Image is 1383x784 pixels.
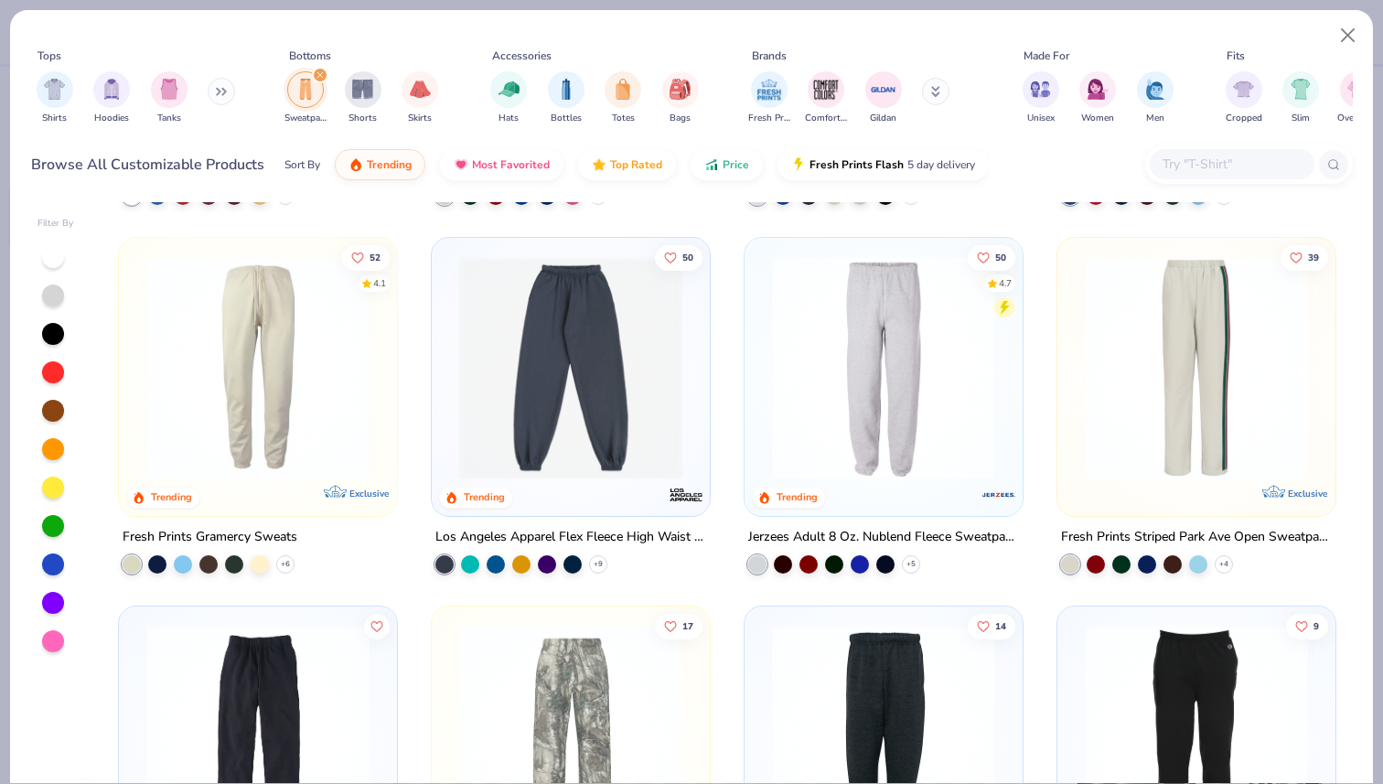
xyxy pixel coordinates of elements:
[1337,112,1378,125] span: Oversized
[763,256,1004,479] img: 665f1cf0-24f0-4774-88c8-9b49303e6076
[556,79,576,100] img: Bottles Image
[805,71,847,125] div: filter for Comfort Colors
[402,71,438,125] div: filter for Skirts
[151,71,188,125] button: filter button
[1337,71,1378,125] button: filter button
[999,276,1012,290] div: 4.7
[490,71,527,125] button: filter button
[284,71,327,125] div: filter for Sweatpants
[284,112,327,125] span: Sweatpants
[1337,71,1378,125] div: filter for Oversized
[610,157,662,172] span: Top Rated
[94,112,129,125] span: Hoodies
[870,112,896,125] span: Gildan
[454,157,468,172] img: most_fav.gif
[44,79,65,100] img: Shirts Image
[594,558,603,569] span: + 9
[612,112,635,125] span: Totes
[499,79,520,100] img: Hats Image
[349,487,389,499] span: Exclusive
[578,149,676,180] button: Top Rated
[1145,79,1165,100] img: Men Image
[1286,613,1328,639] button: Like
[748,112,790,125] span: Fresh Prints
[1030,79,1051,100] img: Unisex Image
[1161,154,1302,175] input: Try "T-Shirt"
[123,525,297,548] div: Fresh Prints Gramercy Sweats
[1137,71,1174,125] button: filter button
[93,71,130,125] button: filter button
[1331,18,1366,53] button: Close
[1219,558,1228,569] span: + 4
[670,112,691,125] span: Bags
[1226,71,1262,125] button: filter button
[809,157,904,172] span: Fresh Prints Flash
[295,79,316,100] img: Sweatpants Image
[1226,112,1262,125] span: Cropped
[670,79,690,100] img: Bags Image
[1027,112,1055,125] span: Unisex
[159,79,179,100] img: Tanks Image
[440,149,563,180] button: Most Favorited
[1282,71,1319,125] div: filter for Slim
[410,79,431,100] img: Skirts Image
[365,613,391,639] button: Like
[348,157,363,172] img: trending.gif
[151,71,188,125] div: filter for Tanks
[1061,525,1332,548] div: Fresh Prints Striped Park Ave Open Sweatpants
[605,71,641,125] div: filter for Totes
[42,112,67,125] span: Shirts
[93,71,130,125] div: filter for Hoodies
[995,252,1006,262] span: 50
[748,525,1019,548] div: Jerzees Adult 8 Oz. Nublend Fleece Sweatpants
[668,476,704,512] img: Los Angeles Apparel logo
[157,112,181,125] span: Tanks
[655,244,702,270] button: Like
[870,76,897,103] img: Gildan Image
[777,149,989,180] button: Fresh Prints Flash5 day delivery
[592,157,606,172] img: TopRated.gif
[1081,112,1114,125] span: Women
[752,48,787,64] div: Brands
[723,157,749,172] span: Price
[335,149,425,180] button: Trending
[102,79,122,100] img: Hoodies Image
[31,154,264,176] div: Browse All Customizable Products
[1347,79,1368,100] img: Oversized Image
[1076,256,1317,479] img: ac206a48-b9ad-4a8d-9cc8-09f32eff5243
[352,79,373,100] img: Shorts Image
[756,76,783,103] img: Fresh Prints Image
[1287,487,1326,499] span: Exclusive
[995,621,1006,630] span: 14
[1088,79,1109,100] img: Women Image
[348,112,377,125] span: Shorts
[450,256,691,479] img: f1a93d5a-ec41-429e-8e9c-8c516ab56580
[968,244,1015,270] button: Like
[345,71,381,125] div: filter for Shorts
[1079,71,1116,125] div: filter for Women
[289,48,331,64] div: Bottoms
[548,71,584,125] div: filter for Bottles
[499,112,519,125] span: Hats
[662,71,699,125] div: filter for Bags
[805,112,847,125] span: Comfort Colors
[748,71,790,125] button: filter button
[38,217,74,231] div: Filter By
[343,244,391,270] button: Like
[805,71,847,125] button: filter button
[137,256,379,479] img: af831d54-ce8e-4f35-888c-41887917e7ba
[1146,112,1164,125] span: Men
[1024,48,1069,64] div: Made For
[1227,48,1245,64] div: Fits
[551,112,582,125] span: Bottles
[655,613,702,639] button: Like
[613,79,633,100] img: Totes Image
[791,157,806,172] img: flash.gif
[37,71,73,125] div: filter for Shirts
[490,71,527,125] div: filter for Hats
[345,71,381,125] button: filter button
[981,476,1017,512] img: Jerzees logo
[748,71,790,125] div: filter for Fresh Prints
[1308,252,1319,262] span: 39
[374,276,387,290] div: 4.1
